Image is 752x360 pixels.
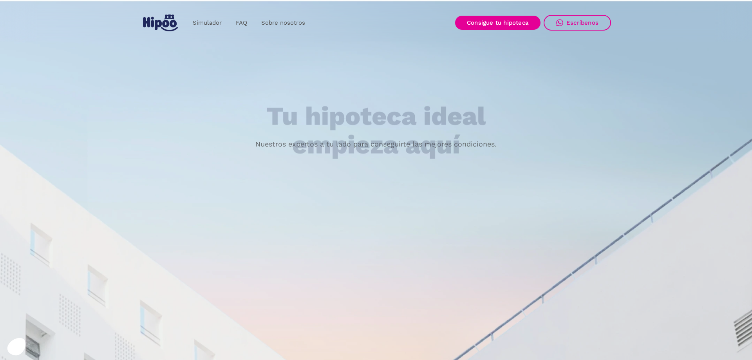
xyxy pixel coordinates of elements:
h1: Tu hipoteca ideal empieza aquí [228,102,524,159]
a: Escríbenos [544,15,611,31]
a: home [141,11,179,34]
a: Consigue tu hipoteca [455,16,540,30]
a: Sobre nosotros [254,15,312,31]
a: FAQ [229,15,254,31]
a: Simulador [186,15,229,31]
div: Escríbenos [566,19,598,26]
